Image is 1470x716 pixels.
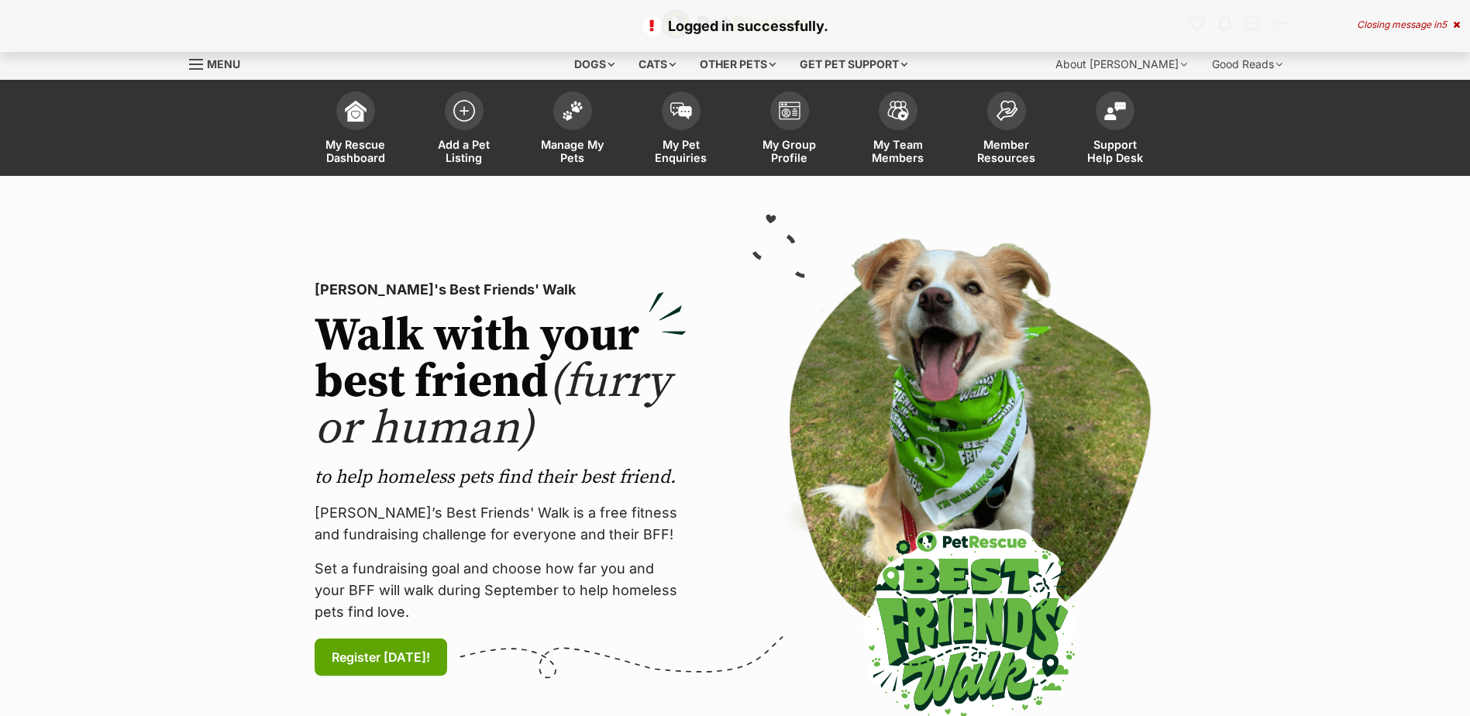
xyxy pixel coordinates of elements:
[429,138,499,164] span: Add a Pet Listing
[755,138,825,164] span: My Group Profile
[315,313,687,453] h2: Walk with your best friend
[315,639,447,676] a: Register [DATE]!
[321,138,391,164] span: My Rescue Dashboard
[315,353,670,458] span: (furry or human)
[562,101,584,121] img: manage-my-pets-icon-02211641906a0b7f246fdf0571729dbe1e7629f14944591b6c1af311fb30b64b.svg
[789,49,918,80] div: Get pet support
[627,84,735,176] a: My Pet Enquiries
[646,138,716,164] span: My Pet Enquiries
[453,100,475,122] img: add-pet-listing-icon-0afa8454b4691262ce3f59096e99ab1cd57d4a30225e0717b998d2c9b9846f56.svg
[518,84,627,176] a: Manage My Pets
[735,84,844,176] a: My Group Profile
[315,279,687,301] p: [PERSON_NAME]'s Best Friends' Walk
[315,502,687,546] p: [PERSON_NAME]’s Best Friends' Walk is a free fitness and fundraising challenge for everyone and t...
[345,100,367,122] img: dashboard-icon-eb2f2d2d3e046f16d808141f083e7271f6b2e854fb5c12c21221c1fb7104beca.svg
[1080,138,1150,164] span: Support Help Desk
[410,84,518,176] a: Add a Pet Listing
[972,138,1041,164] span: Member Resources
[863,138,933,164] span: My Team Members
[1045,49,1198,80] div: About [PERSON_NAME]
[538,138,608,164] span: Manage My Pets
[887,101,909,121] img: team-members-icon-5396bd8760b3fe7c0b43da4ab00e1e3bb1a5d9ba89233759b79545d2d3fc5d0d.svg
[332,648,430,666] span: Register [DATE]!
[1104,102,1126,120] img: help-desk-icon-fdf02630f3aa405de69fd3d07c3f3aa587a6932b1a1747fa1d2bba05be0121f9.svg
[952,84,1061,176] a: Member Resources
[1201,49,1293,80] div: Good Reads
[670,102,692,119] img: pet-enquiries-icon-7e3ad2cf08bfb03b45e93fb7055b45f3efa6380592205ae92323e6603595dc1f.svg
[689,49,787,80] div: Other pets
[628,49,687,80] div: Cats
[779,102,800,120] img: group-profile-icon-3fa3cf56718a62981997c0bc7e787c4b2cf8bcc04b72c1350f741eb67cf2f40e.svg
[844,84,952,176] a: My Team Members
[1061,84,1169,176] a: Support Help Desk
[301,84,410,176] a: My Rescue Dashboard
[207,57,240,71] span: Menu
[996,100,1017,121] img: member-resources-icon-8e73f808a243e03378d46382f2149f9095a855e16c252ad45f914b54edf8863c.svg
[315,558,687,623] p: Set a fundraising goal and choose how far you and your BFF will walk during September to help hom...
[189,49,251,77] a: Menu
[315,465,687,490] p: to help homeless pets find their best friend.
[563,49,625,80] div: Dogs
